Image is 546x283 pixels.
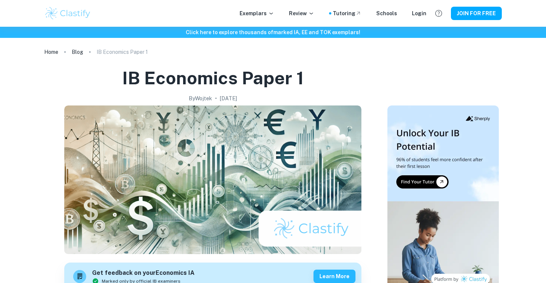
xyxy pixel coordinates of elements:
p: • [215,94,217,103]
img: Clastify logo [44,6,91,21]
button: Help and Feedback [432,7,445,20]
h2: By Wojtek [189,94,212,103]
h1: IB Economics Paper 1 [122,66,304,90]
h6: Click here to explore thousands of marked IA, EE and TOK exemplars ! [1,28,545,36]
a: Home [44,47,58,57]
p: Exemplars [240,9,274,17]
p: Review [289,9,314,17]
a: Blog [72,47,83,57]
a: Schools [376,9,397,17]
a: Tutoring [333,9,361,17]
a: Login [412,9,426,17]
h2: [DATE] [220,94,237,103]
button: Learn more [313,270,355,283]
p: IB Economics Paper 1 [97,48,148,56]
h6: Get feedback on your Economics IA [92,269,195,278]
button: JOIN FOR FREE [451,7,502,20]
img: IB Economics Paper 1 cover image [64,105,361,254]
